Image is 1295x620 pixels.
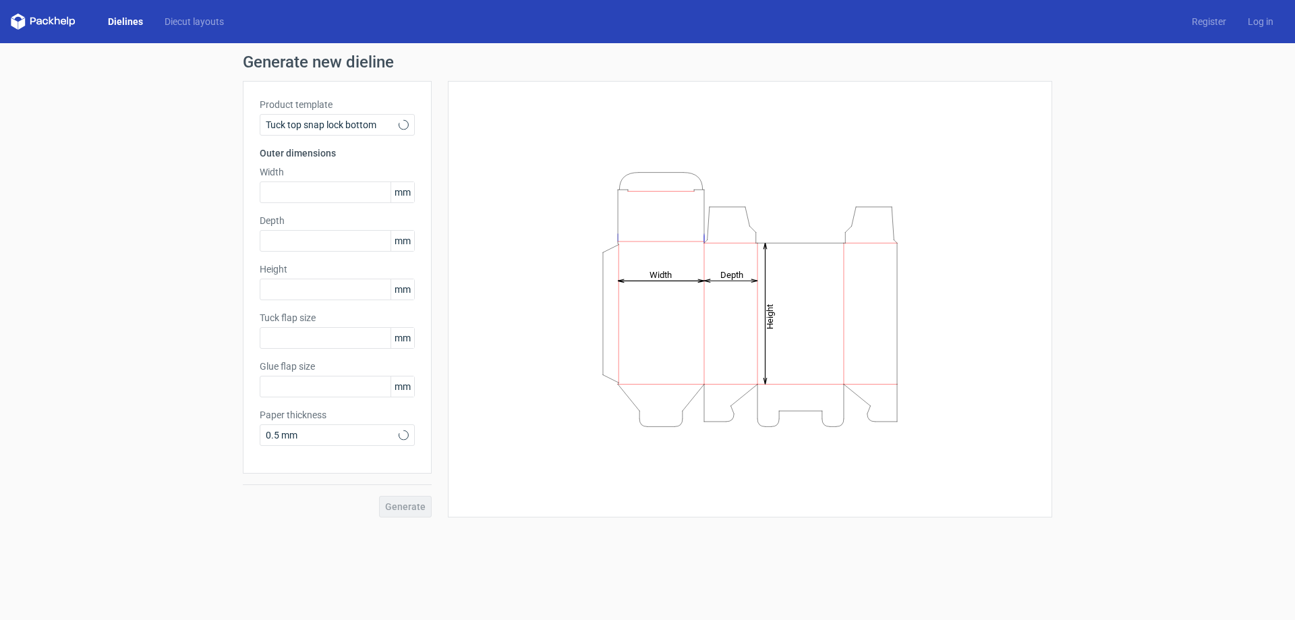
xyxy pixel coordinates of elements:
span: mm [391,376,414,397]
span: Tuck top snap lock bottom [266,118,399,132]
label: Product template [260,98,415,111]
label: Paper thickness [260,408,415,422]
a: Diecut layouts [154,15,235,28]
span: mm [391,328,414,348]
span: mm [391,182,414,202]
tspan: Depth [720,269,743,279]
span: mm [391,279,414,300]
a: Dielines [97,15,154,28]
span: mm [391,231,414,251]
tspan: Height [765,304,775,329]
a: Log in [1237,15,1284,28]
label: Glue flap size [260,360,415,373]
label: Height [260,262,415,276]
h1: Generate new dieline [243,54,1052,70]
h3: Outer dimensions [260,146,415,160]
label: Depth [260,214,415,227]
label: Width [260,165,415,179]
span: 0.5 mm [266,428,399,442]
a: Register [1181,15,1237,28]
label: Tuck flap size [260,311,415,325]
tspan: Width [650,269,672,279]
